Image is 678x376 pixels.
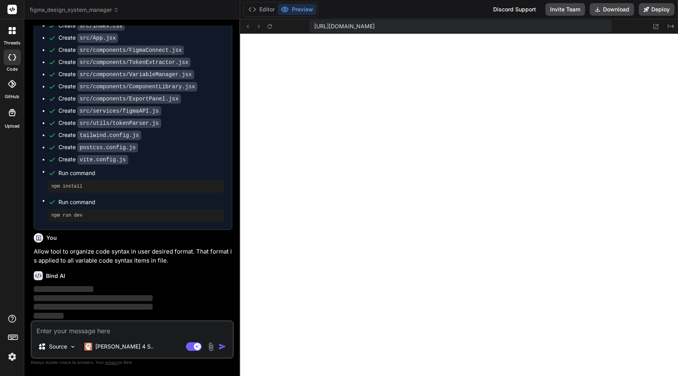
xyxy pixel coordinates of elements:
img: attachment [206,342,215,351]
div: Create [58,58,191,66]
div: Create [58,131,141,139]
div: Create [58,155,128,164]
code: src/utils/tokenParser.js [77,119,161,128]
img: Claude 4 Sonnet [84,343,92,350]
code: src/components/ComponentLibrary.jsx [77,82,197,91]
div: Create [58,95,181,103]
span: ‌ [34,295,153,301]
div: Create [58,143,138,151]
code: src/App.jsx [77,33,118,43]
code: src/components/TokenExtractor.jsx [77,58,191,67]
code: src/services/figmaAPI.js [77,106,161,116]
button: Invite Team [545,3,585,16]
code: src/components/FigmaConnect.jsx [77,46,184,55]
code: vite.config.js [77,155,128,164]
span: privacy [105,360,119,365]
label: threads [4,40,20,46]
div: Create [58,70,194,78]
div: Create [58,119,161,127]
pre: npm install [51,183,221,190]
div: Create [58,46,184,54]
pre: npm run dev [51,212,221,219]
code: src/components/VariableManager.jsx [77,70,194,79]
div: Create [58,34,118,42]
span: Run command [58,198,224,206]
img: icon [219,343,226,350]
code: tailwind.config.js [77,131,141,140]
label: Upload [5,123,20,130]
img: settings [5,350,19,363]
h6: You [46,234,57,242]
code: postcss.config.js [77,143,138,152]
code: src/index.css [77,21,125,31]
img: Pick Models [69,343,76,350]
span: Run command [58,169,224,177]
div: Create [58,22,125,30]
label: GitHub [5,93,19,100]
div: Discord Support [488,3,541,16]
div: Create [58,82,197,91]
span: ‌ [34,304,153,310]
button: Download [590,3,634,16]
h6: Bind AI [46,272,65,280]
span: [URL][DOMAIN_NAME] [314,22,375,30]
span: figma_design_system_manager [30,6,119,14]
button: Deploy [639,3,674,16]
div: Create [58,107,161,115]
p: [PERSON_NAME] 4 S.. [95,343,154,350]
label: code [7,66,18,73]
p: Always double-check its answers. Your in Bind [31,359,234,366]
span: ‌ [34,313,64,319]
p: Source [49,343,67,350]
iframe: Preview [240,34,678,376]
button: Editor [245,4,278,15]
code: src/components/ExportPanel.jsx [77,94,181,104]
button: Preview [278,4,316,15]
span: ‌ [34,286,93,292]
p: Allow tool to organize code syntax in user desired format. That format is applied to all variable... [34,247,232,265]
